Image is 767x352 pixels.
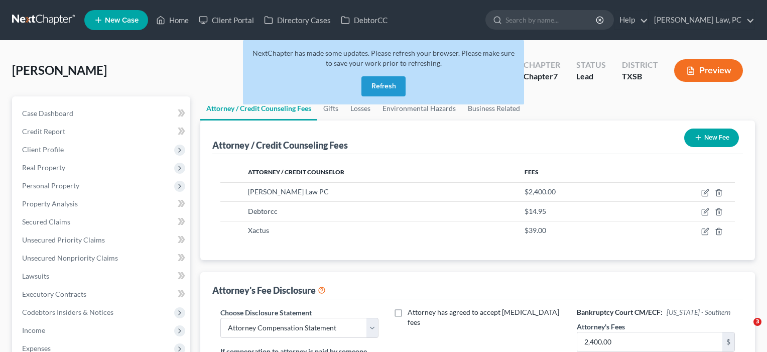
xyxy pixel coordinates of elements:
[577,307,735,317] h6: Bankruptcy Court CM/ECF:
[22,308,113,316] span: Codebtors Insiders & Notices
[408,308,559,326] span: Attorney has agreed to accept [MEDICAL_DATA] fees
[105,17,139,24] span: New Case
[220,307,312,318] label: Choose Disclosure Statement
[248,207,278,215] span: Debtorcc
[200,96,317,121] a: Attorney / Credit Counseling Fees
[22,127,65,136] span: Credit Report
[22,326,45,334] span: Income
[505,11,597,29] input: Search by name...
[14,249,190,267] a: Unsecured Nonpriority Claims
[14,195,190,213] a: Property Analysis
[22,163,65,172] span: Real Property
[14,267,190,285] a: Lawsuits
[151,11,194,29] a: Home
[22,181,79,190] span: Personal Property
[22,272,49,280] span: Lawsuits
[667,308,730,316] span: [US_STATE] - Southern
[22,236,105,244] span: Unsecured Priority Claims
[259,11,336,29] a: Directory Cases
[212,139,348,151] div: Attorney / Credit Counseling Fees
[577,332,722,351] input: 0.00
[22,109,73,118] span: Case Dashboard
[553,71,558,81] span: 7
[622,71,658,82] div: TXSB
[248,226,269,234] span: Xactus
[525,207,546,215] span: $14.95
[753,318,761,326] span: 3
[14,285,190,303] a: Executory Contracts
[12,63,107,77] span: [PERSON_NAME]
[524,71,560,82] div: Chapter
[576,71,606,82] div: Lead
[525,226,546,234] span: $39.00
[525,187,556,196] span: $2,400.00
[22,217,70,226] span: Secured Claims
[722,332,734,351] div: $
[248,187,329,196] span: [PERSON_NAME] Law PC
[525,168,539,176] span: Fees
[649,11,754,29] a: [PERSON_NAME] Law, PC
[22,145,64,154] span: Client Profile
[194,11,259,29] a: Client Portal
[684,129,739,147] button: New Fee
[614,11,648,29] a: Help
[252,49,515,67] span: NextChapter has made some updates. Please refresh your browser. Please make sure to save your wor...
[14,104,190,123] a: Case Dashboard
[22,290,86,298] span: Executory Contracts
[524,59,560,71] div: Chapter
[674,59,743,82] button: Preview
[576,59,606,71] div: Status
[248,168,344,176] span: Attorney / Credit Counselor
[14,123,190,141] a: Credit Report
[22,199,78,208] span: Property Analysis
[22,254,118,262] span: Unsecured Nonpriority Claims
[212,284,326,296] div: Attorney's Fee Disclosure
[622,59,658,71] div: District
[733,318,757,342] iframe: Intercom live chat
[14,231,190,249] a: Unsecured Priority Claims
[14,213,190,231] a: Secured Claims
[361,76,406,96] button: Refresh
[336,11,393,29] a: DebtorCC
[577,321,625,332] label: Attorney's Fees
